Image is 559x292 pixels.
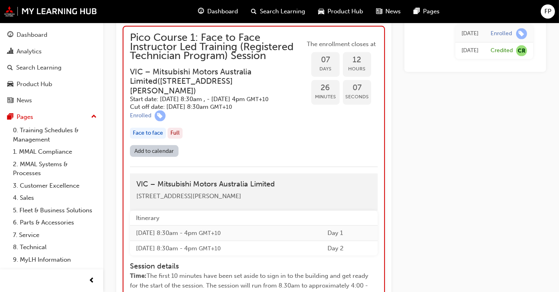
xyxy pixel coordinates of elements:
[130,241,321,256] td: [DATE] 8:30am - 4pm
[17,47,42,56] div: Analytics
[10,180,100,192] a: 3. Customer Excellence
[3,93,100,108] a: News
[10,124,100,146] a: 0. Training Schedules & Management
[10,204,100,217] a: 5. Fleet & Business Solutions
[541,4,555,19] button: FP
[91,112,97,122] span: up-icon
[3,26,100,110] button: DashboardAnalyticsSearch LearningProduct HubNews
[376,6,383,17] span: news-icon
[319,6,325,17] span: car-icon
[370,3,408,20] a: news-iconNews
[544,7,551,16] span: FP
[386,7,401,16] span: News
[10,192,100,204] a: 4. Sales
[3,110,100,125] button: Pages
[516,28,527,39] span: learningRecordVerb_ENROLL-icon
[10,158,100,180] a: 2. MMAL Systems & Processes
[130,33,378,160] button: Pico Course 1: Face to Face Instructor Led Training (Registered Technician Program) SessionVIC – ...
[130,226,321,241] td: [DATE] 8:30am - 4pm
[199,230,221,237] span: 澳大利亚东部标准时间 GMT+10
[343,55,371,65] span: 12
[130,95,292,103] h5: Start date: [DATE] 8:30am , - [DATE] 4pm
[311,83,340,93] span: 26
[130,211,321,226] th: Itinerary
[10,241,100,254] a: 8. Technical
[155,110,166,121] span: learningRecordVerb_ENROLL-icon
[10,229,100,241] a: 7. Service
[423,7,440,16] span: Pages
[321,241,378,256] td: Day 2
[245,3,312,20] a: search-iconSearch Learning
[311,55,340,65] span: 07
[461,46,478,55] div: Mon Feb 25 2019 11:01:00 GMT+1100 (澳大利亚东部夏令时间)
[3,77,100,92] a: Product Hub
[17,112,33,122] div: Pages
[192,3,245,20] a: guage-iconDashboard
[491,47,513,54] div: Credited
[7,81,13,88] span: car-icon
[312,3,370,20] a: car-iconProduct Hub
[408,3,446,20] a: pages-iconPages
[321,226,378,241] td: Day 1
[343,64,371,74] span: Hours
[7,32,13,39] span: guage-icon
[130,145,179,157] a: Add to calendar
[343,92,371,102] span: Seconds
[328,7,363,16] span: Product Hub
[16,63,62,72] div: Search Learning
[4,6,97,17] img: mmal
[414,6,420,17] span: pages-icon
[89,276,95,286] span: prev-icon
[10,266,100,278] a: All Pages
[461,29,478,38] div: Mon Aug 04 2025 10:12:48 GMT+1000 (澳大利亚东部标准时间)
[130,262,378,271] h4: Session details
[136,193,241,200] span: [STREET_ADDRESS][PERSON_NAME]
[130,33,305,61] span: Pico Course 1: Face to Face Instructor Led Training (Registered Technician Program) Session
[491,30,512,37] div: Enrolled
[7,48,13,55] span: chart-icon
[7,114,13,121] span: pages-icon
[251,6,257,17] span: search-icon
[3,28,100,42] a: Dashboard
[208,7,238,16] span: Dashboard
[130,103,292,111] h5: Cut off date: [DATE] 8:30am
[168,128,183,139] div: Full
[7,97,13,104] span: news-icon
[10,216,100,229] a: 6. Parts & Accessories
[247,96,268,103] span: 澳大利亚东部标准时间 GMT+10
[516,45,527,56] span: null-icon
[10,146,100,158] a: 1. MMAL Compliance
[10,254,100,266] a: 9. MyLH Information
[3,44,100,59] a: Analytics
[343,83,371,93] span: 07
[198,6,204,17] span: guage-icon
[210,104,232,110] span: 澳大利亚东部标准时间 GMT+10
[305,40,378,49] span: The enrollment closes at
[136,180,371,189] h4: VIC – Mitsubishi Motors Australia Limited
[130,128,166,139] div: Face to face
[3,60,100,75] a: Search Learning
[17,96,32,105] div: News
[130,67,292,95] h3: VIC – Mitsubishi Motors Australia Limited ( [STREET_ADDRESS][PERSON_NAME] )
[311,64,340,74] span: Days
[130,272,147,279] span: Time:
[199,245,221,252] span: 澳大利亚东部标准时间 GMT+10
[17,80,52,89] div: Product Hub
[260,7,306,16] span: Search Learning
[17,30,47,40] div: Dashboard
[311,92,340,102] span: Minutes
[7,64,13,72] span: search-icon
[130,112,151,120] div: Enrolled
